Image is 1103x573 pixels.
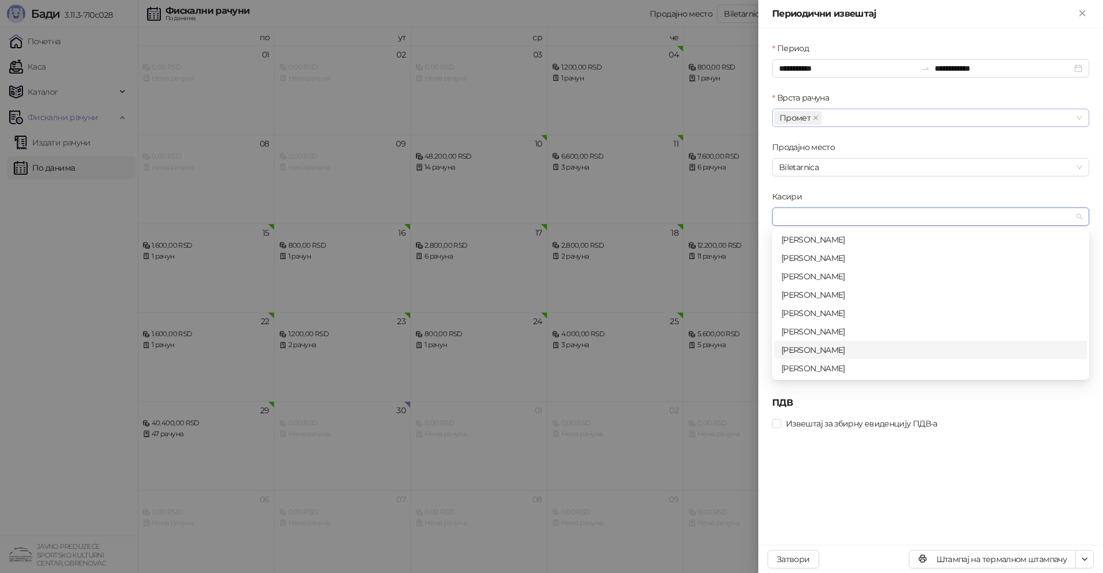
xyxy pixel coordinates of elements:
div: [PERSON_NAME] [781,344,1080,356]
div: Sandra Ristic [774,249,1087,267]
div: [PERSON_NAME] [781,307,1080,320]
div: [PERSON_NAME] [781,325,1080,338]
div: Nikolina Komadina [774,341,1087,359]
label: Касири [772,190,809,203]
div: [PERSON_NAME] [781,289,1080,301]
div: Sanda Tomic [774,304,1087,322]
span: close [813,115,819,121]
div: Dragana Đurđević [774,359,1087,378]
div: milovanka jovanovic [774,322,1087,341]
div: Mirjana Milovanovic [774,286,1087,304]
span: swap-right [921,64,930,73]
span: to [921,64,930,73]
label: Продајно место [772,141,842,153]
div: [PERSON_NAME] [781,362,1080,375]
div: Marina Blazic [774,230,1087,249]
span: Промет [780,111,811,124]
div: [PERSON_NAME] [781,270,1080,283]
input: Касири [779,210,781,224]
div: [PERSON_NAME] [781,233,1080,246]
label: Врста рачуна [772,91,836,104]
div: [PERSON_NAME] [781,252,1080,264]
span: Biletarnica [779,159,1082,176]
span: Извештај за збирну евиденцију ПДВ-а [781,417,942,430]
label: Период [772,42,816,55]
button: Close [1075,7,1089,21]
button: Штампај на термалном штампачу [909,550,1076,568]
h5: ПДВ [772,396,1089,410]
button: Затвори [768,550,819,568]
div: Slavica Minic [774,267,1087,286]
div: Периодични извештај [772,7,1075,21]
input: Период [779,62,916,75]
